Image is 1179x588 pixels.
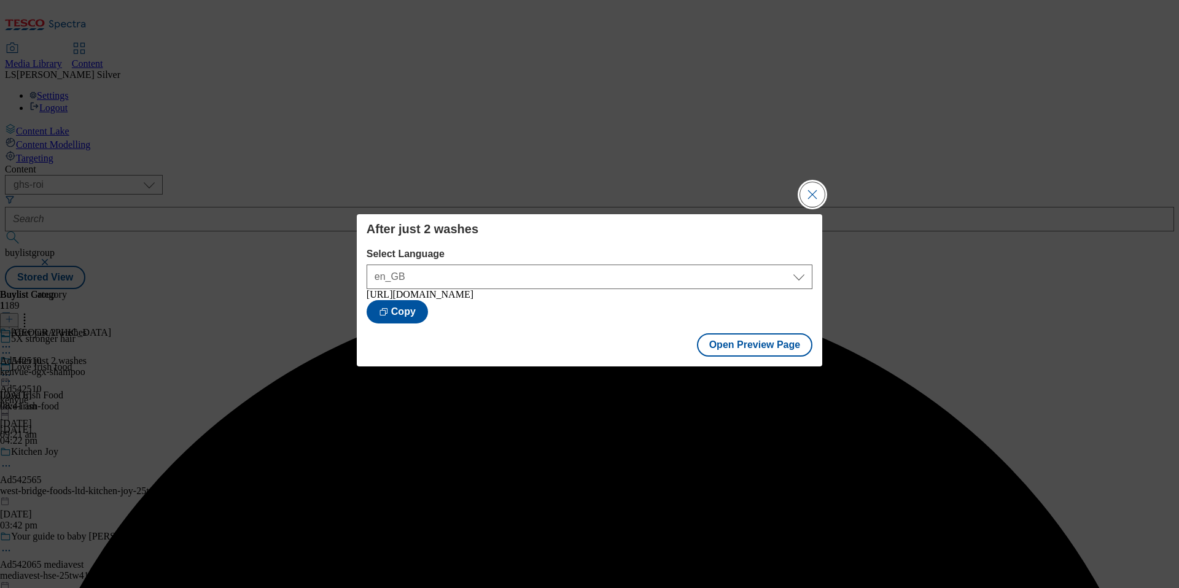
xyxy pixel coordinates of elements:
[367,249,812,260] label: Select Language
[367,222,812,236] h4: After just 2 washes
[697,333,813,357] button: Open Preview Page
[800,182,825,207] button: Close Modal
[367,289,812,300] div: [URL][DOMAIN_NAME]
[367,300,428,323] button: Copy
[357,214,822,366] div: Modal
